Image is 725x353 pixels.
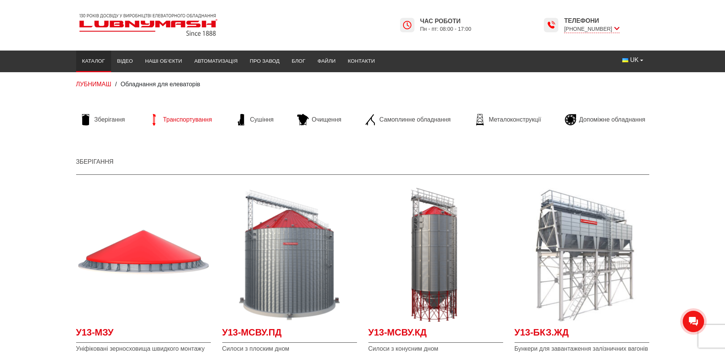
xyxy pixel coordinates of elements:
span: Пн - пт: 08:00 - 17:00 [420,25,472,33]
a: Зберігання [76,158,114,165]
span: Зберігання [94,116,125,124]
a: Зберігання [76,114,129,125]
a: Детальніше У13-МСВУ.ПД [222,188,357,322]
a: Металоконструкції [470,114,545,125]
a: Детальніше У13-МСВУ.КД [368,188,503,322]
button: UK [616,53,649,67]
span: / [115,81,116,87]
a: Про завод [244,53,285,70]
a: Відео [111,53,139,70]
span: Допоміжне обладнання [579,116,645,124]
a: У13-БКЗ.ЖД [515,326,649,343]
a: ЛУБНИМАШ [76,81,112,87]
img: Українська [622,58,628,62]
span: Силоси з конусним дном [368,345,503,353]
span: Транспортування [163,116,212,124]
span: Обладнання для елеваторів [121,81,200,87]
a: У13-МСВУ.КД [368,326,503,343]
img: Lubnymash time icon [547,21,556,30]
a: Автоматизація [188,53,244,70]
a: Контакти [342,53,381,70]
span: [PHONE_NUMBER] [564,25,619,33]
span: Уніфіковані зерносховища швидкого монтажу [76,345,211,353]
a: Файли [311,53,342,70]
span: Очищення [312,116,341,124]
span: Час роботи [420,17,472,25]
a: Самоплинне обладнання [361,114,454,125]
img: Lubnymash [76,11,221,39]
a: Блог [285,53,311,70]
span: Сушіння [250,116,274,124]
a: Детальніше У13-МЗУ [76,188,211,322]
a: Детальніше У13-БКЗ.ЖД [515,188,649,322]
a: У13-МЗУ [76,326,211,343]
a: У13-МСВУ.ПД [222,326,357,343]
span: Силоси з плоским дном [222,345,357,353]
a: Каталог [76,53,111,70]
img: Lubnymash time icon [403,21,412,30]
a: Допоміжне обладнання [561,114,649,125]
a: Очищення [293,114,345,125]
span: Самоплинне обладнання [379,116,451,124]
a: Транспортування [145,114,216,125]
span: UK [630,56,639,64]
a: Сушіння [232,114,277,125]
span: Металоконструкції [489,116,541,124]
span: Телефони [564,17,619,25]
a: Наші об’єкти [139,53,188,70]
